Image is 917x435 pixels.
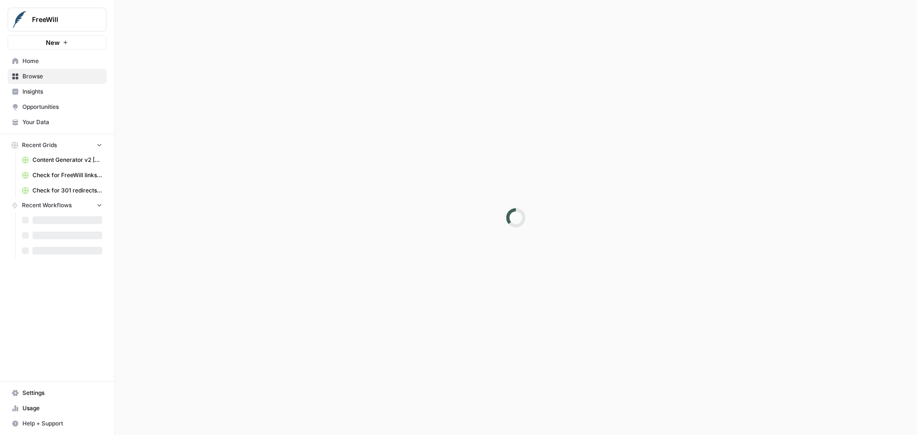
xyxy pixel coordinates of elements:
a: Check for 301 redirects on page Grid [18,183,107,198]
a: Check for FreeWill links on partner's external website [18,168,107,183]
span: Check for FreeWill links on partner's external website [32,171,102,180]
span: Help + Support [22,419,102,428]
a: Browse [8,69,107,84]
button: Help + Support [8,416,107,431]
img: FreeWill Logo [11,11,28,28]
span: Browse [22,72,102,81]
a: Settings [8,385,107,401]
span: Settings [22,389,102,397]
span: Check for 301 redirects on page Grid [32,186,102,195]
span: Insights [22,87,102,96]
button: New [8,35,107,50]
span: Your Data [22,118,102,127]
span: Opportunities [22,103,102,111]
span: Recent Workflows [22,201,72,210]
span: Recent Grids [22,141,57,149]
a: Opportunities [8,99,107,115]
span: Home [22,57,102,65]
span: Content Generator v2 [DRAFT] Test [32,156,102,164]
span: FreeWill [32,15,90,24]
a: Usage [8,401,107,416]
button: Recent Grids [8,138,107,152]
a: Home [8,53,107,69]
span: Usage [22,404,102,413]
a: Insights [8,84,107,99]
button: Workspace: FreeWill [8,8,107,32]
a: Your Data [8,115,107,130]
button: Recent Workflows [8,198,107,212]
span: New [46,38,60,47]
a: Content Generator v2 [DRAFT] Test [18,152,107,168]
